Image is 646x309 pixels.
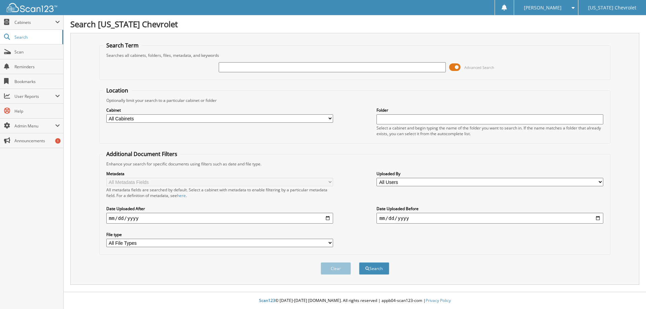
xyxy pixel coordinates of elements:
[55,138,61,144] div: 1
[177,193,186,198] a: here
[259,298,275,303] span: Scan123
[14,123,55,129] span: Admin Menu
[14,64,60,70] span: Reminders
[321,262,351,275] button: Clear
[14,93,55,99] span: User Reports
[376,213,603,224] input: end
[103,98,607,103] div: Optionally limit your search to a particular cabinet or folder
[103,52,607,58] div: Searches all cabinets, folders, files, metadata, and keywords
[106,187,333,198] div: All metadata fields are searched by default. Select a cabinet with metadata to enable filtering b...
[426,298,451,303] a: Privacy Policy
[14,34,59,40] span: Search
[106,213,333,224] input: start
[64,293,646,309] div: © [DATE]-[DATE] [DOMAIN_NAME]. All rights reserved | appb04-scan123-com |
[588,6,636,10] span: [US_STATE] Chevrolet
[106,171,333,177] label: Metadata
[106,107,333,113] label: Cabinet
[464,65,494,70] span: Advanced Search
[376,125,603,137] div: Select a cabinet and begin typing the name of the folder you want to search in. If the name match...
[14,49,60,55] span: Scan
[524,6,562,10] span: [PERSON_NAME]
[14,20,55,25] span: Cabinets
[376,107,603,113] label: Folder
[103,161,607,167] div: Enhance your search for specific documents using filters such as date and file type.
[106,232,333,237] label: File type
[103,42,142,49] legend: Search Term
[103,87,132,94] legend: Location
[103,150,181,158] legend: Additional Document Filters
[376,171,603,177] label: Uploaded By
[106,206,333,211] label: Date Uploaded After
[70,18,639,30] h1: Search [US_STATE] Chevrolet
[7,3,57,12] img: scan123-logo-white.svg
[14,108,60,114] span: Help
[14,79,60,84] span: Bookmarks
[14,138,60,144] span: Announcements
[359,262,389,275] button: Search
[376,206,603,211] label: Date Uploaded Before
